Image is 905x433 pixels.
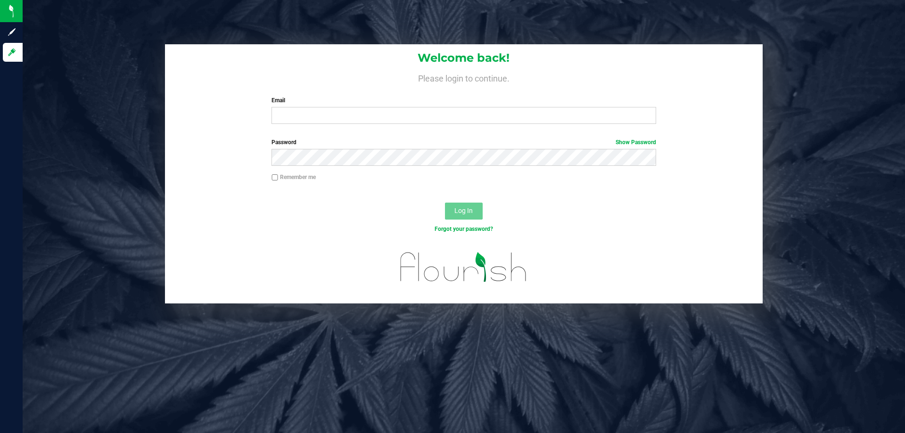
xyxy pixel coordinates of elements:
[271,174,278,181] input: Remember me
[165,52,763,64] h1: Welcome back!
[616,139,656,146] a: Show Password
[435,226,493,232] a: Forgot your password?
[165,72,763,83] h4: Please login to continue.
[7,48,16,57] inline-svg: Log in
[271,96,656,105] label: Email
[454,207,473,214] span: Log In
[389,243,538,291] img: flourish_logo.svg
[445,203,483,220] button: Log In
[271,139,296,146] span: Password
[271,173,316,181] label: Remember me
[7,27,16,37] inline-svg: Sign up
